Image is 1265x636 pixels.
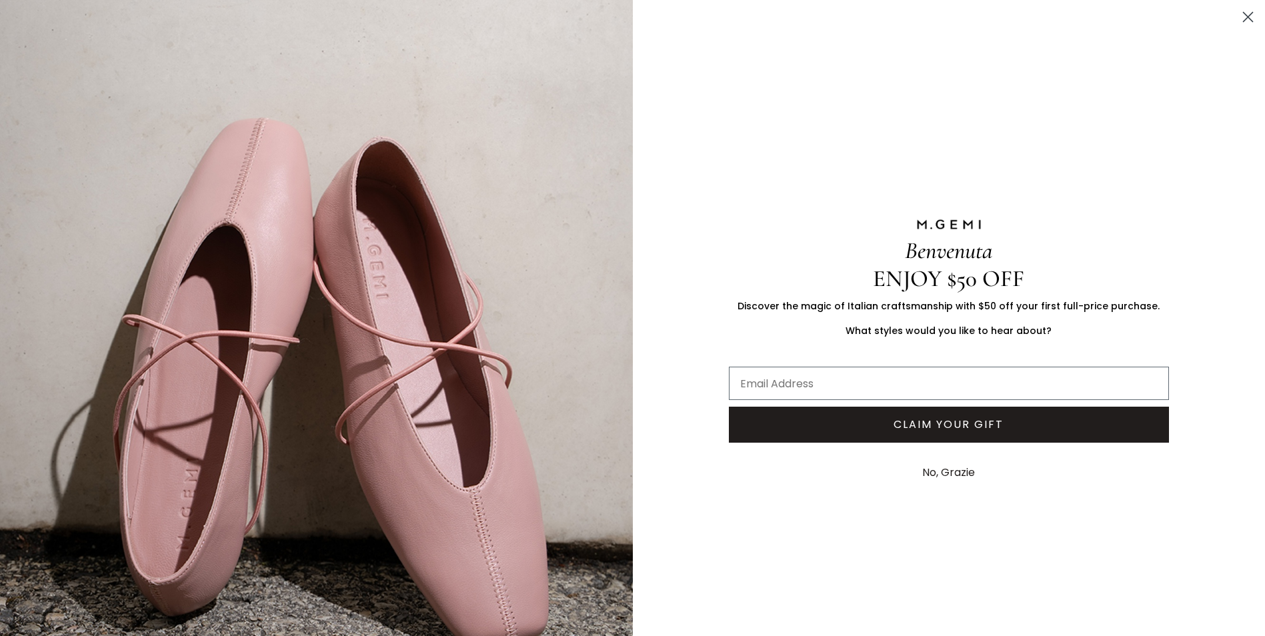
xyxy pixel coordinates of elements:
[873,265,1024,293] span: ENJOY $50 OFF
[729,367,1169,400] input: Email Address
[846,324,1052,337] span: What styles would you like to hear about?
[916,219,982,231] img: M.GEMI
[729,407,1169,443] button: CLAIM YOUR GIFT
[905,237,992,265] span: Benvenuta
[916,456,982,489] button: No, Grazie
[1236,5,1260,29] button: Close dialog
[738,299,1160,313] span: Discover the magic of Italian craftsmanship with $50 off your first full-price purchase.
